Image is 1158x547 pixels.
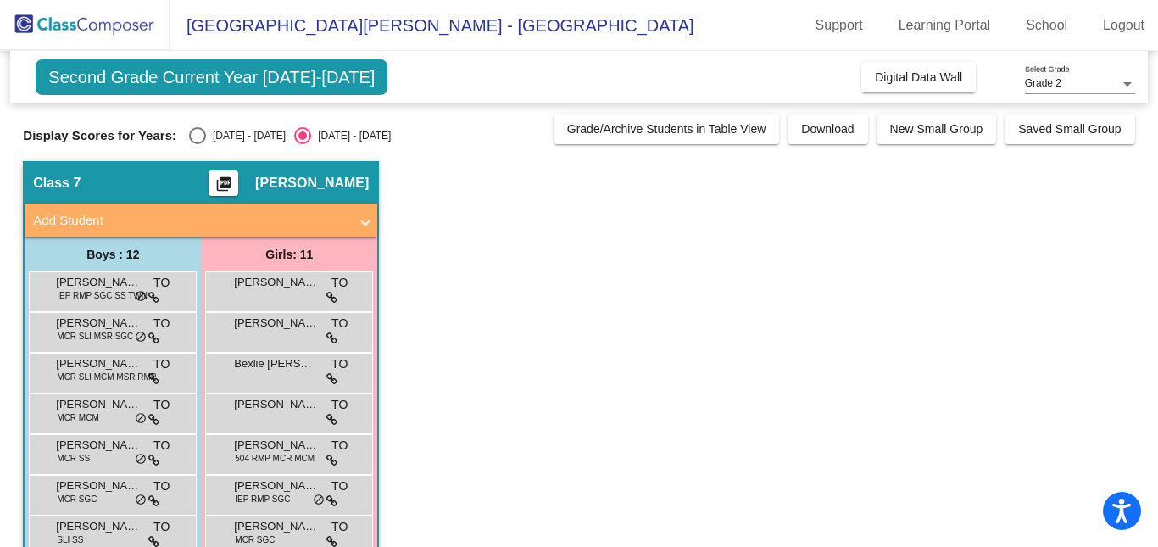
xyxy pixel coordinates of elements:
button: Digital Data Wall [861,62,976,92]
span: [PERSON_NAME] [56,274,141,291]
span: [PERSON_NAME] [234,274,319,291]
span: [PERSON_NAME] [56,477,141,494]
button: Download [788,114,867,144]
span: [PERSON_NAME] [56,355,141,372]
div: [DATE] - [DATE] [206,128,286,143]
span: do_not_disturb_alt [135,412,147,426]
span: TO [331,396,348,414]
span: TO [153,274,170,292]
span: Digital Data Wall [875,70,962,84]
span: [PERSON_NAME] [255,175,369,192]
button: Grade/Archive Students in Table View [554,114,780,144]
span: do_not_disturb_alt [135,290,147,304]
span: [GEOGRAPHIC_DATA][PERSON_NAME] - [GEOGRAPHIC_DATA] [170,12,694,39]
span: do_not_disturb_alt [135,453,147,466]
span: MCR MCM [57,411,98,424]
span: MCR SLI MCM MSR RMP [57,371,156,383]
mat-expansion-panel-header: Add Student [25,204,377,237]
mat-icon: picture_as_pdf [214,176,234,199]
span: TO [153,355,170,373]
span: MCR SLI MSR SGC [57,330,133,343]
span: Saved Small Group [1018,122,1121,136]
span: Grade/Archive Students in Table View [567,122,766,136]
span: Second Grade Current Year [DATE]-[DATE] [36,59,387,95]
span: MCR SS [57,452,90,465]
span: [PERSON_NAME] [234,396,319,413]
span: TO [153,437,170,455]
a: Logout [1089,12,1158,39]
span: [PERSON_NAME] [56,315,141,332]
span: MCR SGC [57,493,97,505]
span: TO [331,437,348,455]
span: do_not_disturb_alt [135,494,147,507]
span: TO [153,315,170,332]
span: TO [331,477,348,495]
a: School [1012,12,1081,39]
a: Learning Portal [885,12,1005,39]
span: Download [801,122,854,136]
span: MCR SGC [235,533,275,546]
span: SLI SS [57,533,83,546]
span: [PERSON_NAME] [56,518,141,535]
span: 504 RMP MCR MCM [235,452,315,465]
button: Saved Small Group [1005,114,1134,144]
div: Girls: 11 [201,237,377,271]
span: IEP RMP SGC [235,493,290,505]
span: Bexlie [PERSON_NAME] [234,355,319,372]
button: New Small Group [877,114,997,144]
div: [DATE] - [DATE] [311,128,391,143]
span: [PERSON_NAME] [234,477,319,494]
span: Display Scores for Years: [23,128,176,143]
mat-radio-group: Select an option [189,127,391,144]
mat-panel-title: Add Student [33,211,348,231]
span: do_not_disturb_alt [313,494,325,507]
span: New Small Group [890,122,983,136]
span: [PERSON_NAME] [56,437,141,454]
span: TO [153,396,170,414]
span: TO [331,518,348,536]
span: TO [153,518,170,536]
span: do_not_disturb_alt [135,331,147,344]
span: TO [153,477,170,495]
button: Print Students Details [209,170,238,196]
span: Grade 2 [1025,77,1061,89]
span: [PERSON_NAME] [234,518,319,535]
span: [PERSON_NAME] [56,396,141,413]
div: Boys : 12 [25,237,201,271]
span: [PERSON_NAME] [234,437,319,454]
a: Support [802,12,877,39]
span: TO [331,315,348,332]
span: TO [331,355,348,373]
span: Class 7 [33,175,81,192]
span: TO [331,274,348,292]
span: [PERSON_NAME] [234,315,319,332]
span: IEP RMP SGC SS TWN [57,289,148,302]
